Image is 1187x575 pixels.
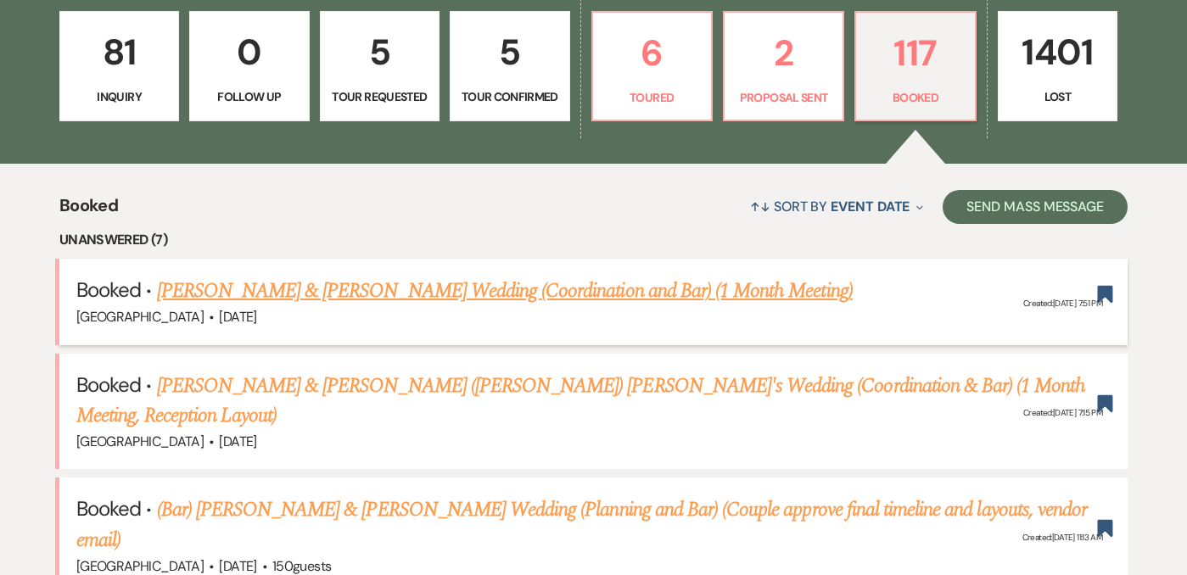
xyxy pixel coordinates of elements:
button: Send Mass Message [943,190,1128,224]
span: Booked [76,371,141,398]
a: 6Toured [591,11,713,121]
a: [PERSON_NAME] & [PERSON_NAME] ([PERSON_NAME]) [PERSON_NAME]'s Wedding (Coordination & Bar) (1 Mon... [76,371,1086,432]
span: Booked [59,193,118,229]
li: Unanswered (7) [59,229,1128,251]
p: 2 [735,25,832,81]
p: Toured [603,88,701,107]
span: 150 guests [272,557,331,575]
span: Created: [DATE] 7:51 PM [1023,298,1102,309]
p: Lost [1009,87,1106,106]
p: 117 [866,25,964,81]
p: Proposal Sent [735,88,832,107]
span: Created: [DATE] 11:13 AM [1022,532,1102,543]
span: ↑↓ [750,198,770,215]
a: 5Tour Confirmed [450,11,569,121]
span: [DATE] [219,433,256,450]
a: (Bar) [PERSON_NAME] & [PERSON_NAME] Wedding (Planning and Bar) (Couple approve final timeline and... [76,494,1087,555]
span: [DATE] [219,557,256,575]
p: 5 [331,24,428,81]
p: 1401 [1009,24,1106,81]
a: 2Proposal Sent [723,11,844,121]
p: Inquiry [70,87,168,106]
a: 81Inquiry [59,11,179,121]
p: Follow Up [200,87,298,106]
p: 81 [70,24,168,81]
span: [GEOGRAPHIC_DATA] [76,433,204,450]
a: 5Tour Requested [320,11,440,121]
span: Created: [DATE] 7:15 PM [1023,407,1102,418]
span: [DATE] [219,308,256,326]
p: Tour Requested [331,87,428,106]
button: Sort By Event Date [743,184,930,229]
p: 5 [461,24,558,81]
a: 1401Lost [998,11,1117,121]
a: 117Booked [854,11,976,121]
p: Booked [866,88,964,107]
a: 0Follow Up [189,11,309,121]
span: Booked [76,495,141,522]
span: Booked [76,276,141,303]
p: 0 [200,24,298,81]
p: Tour Confirmed [461,87,558,106]
span: [GEOGRAPHIC_DATA] [76,308,204,326]
p: 6 [603,25,701,81]
a: [PERSON_NAME] & [PERSON_NAME] Wedding (Coordination and Bar) (1 Month Meeting) [157,276,853,306]
span: Event Date [831,198,910,215]
span: [GEOGRAPHIC_DATA] [76,557,204,575]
